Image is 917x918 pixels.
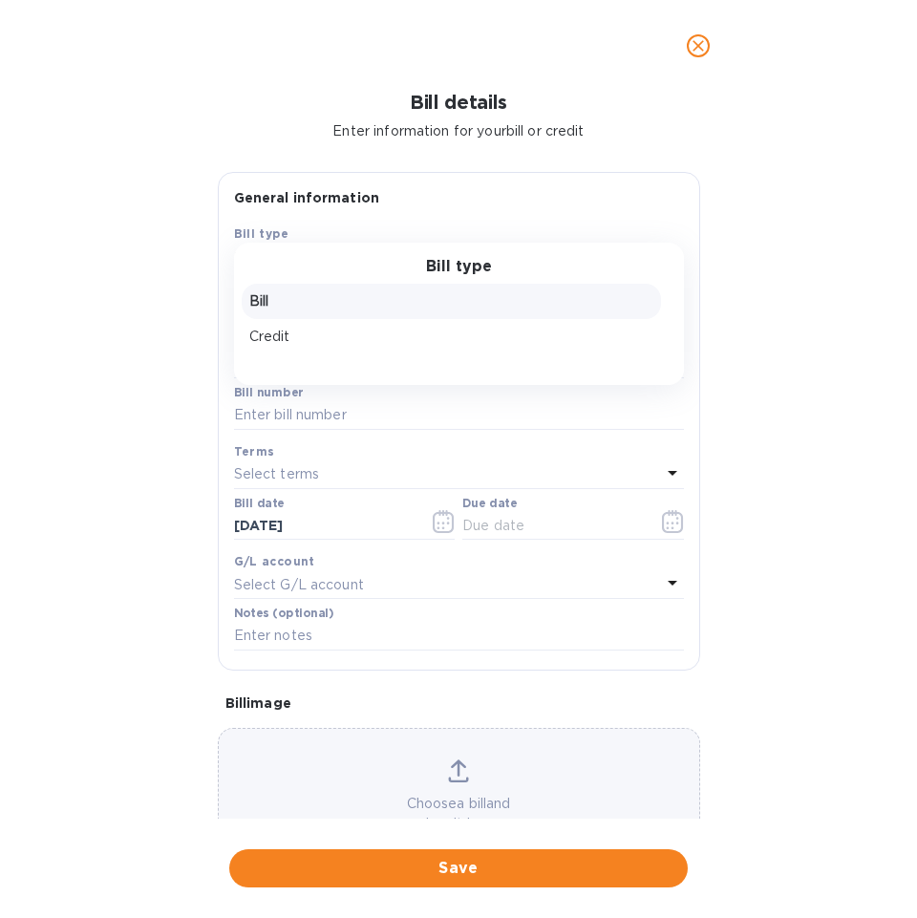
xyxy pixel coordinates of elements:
b: Bill type [234,226,289,241]
p: Credit [249,327,653,347]
p: Bill image [225,694,693,713]
h1: Bill details [15,92,902,114]
label: Due date [462,498,517,509]
input: Enter bill number [234,401,684,430]
input: Enter notes [234,622,684,651]
p: Select terms [234,464,320,484]
button: close [675,23,721,69]
button: Save [229,849,688,887]
b: Bill [234,249,256,265]
input: Due date [462,512,643,541]
p: Bill [249,291,653,311]
label: Bill date [234,498,285,509]
b: G/L account [234,554,315,568]
p: Select G/L account [234,575,364,595]
b: Terms [234,444,275,459]
label: Bill number [234,388,303,399]
input: Select date [234,512,415,541]
span: Save [245,857,672,880]
h3: Bill type [426,258,492,276]
p: Enter information for your bill or credit [15,121,902,141]
label: Notes (optional) [234,608,334,620]
b: General information [234,190,380,205]
p: Choose a bill and drag it here [219,794,699,834]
